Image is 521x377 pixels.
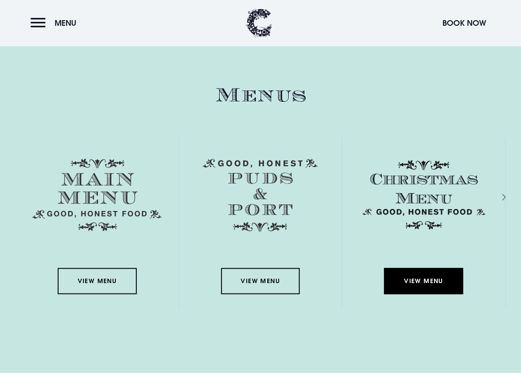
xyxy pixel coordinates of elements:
[31,14,81,32] button: Menu
[16,84,505,107] h2: Menus
[384,268,462,294] a: View Menu
[55,18,76,28] span: Menu
[32,159,162,231] img: Menu main menu
[438,14,490,32] button: Book Now
[203,159,317,232] img: Menu puds and port
[490,190,499,203] div: Next slide
[58,268,136,294] a: View Menu
[246,9,272,37] img: Clandeboye Lodge
[359,159,488,231] img: Christmas Menu SVG
[221,268,300,294] a: View Menu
